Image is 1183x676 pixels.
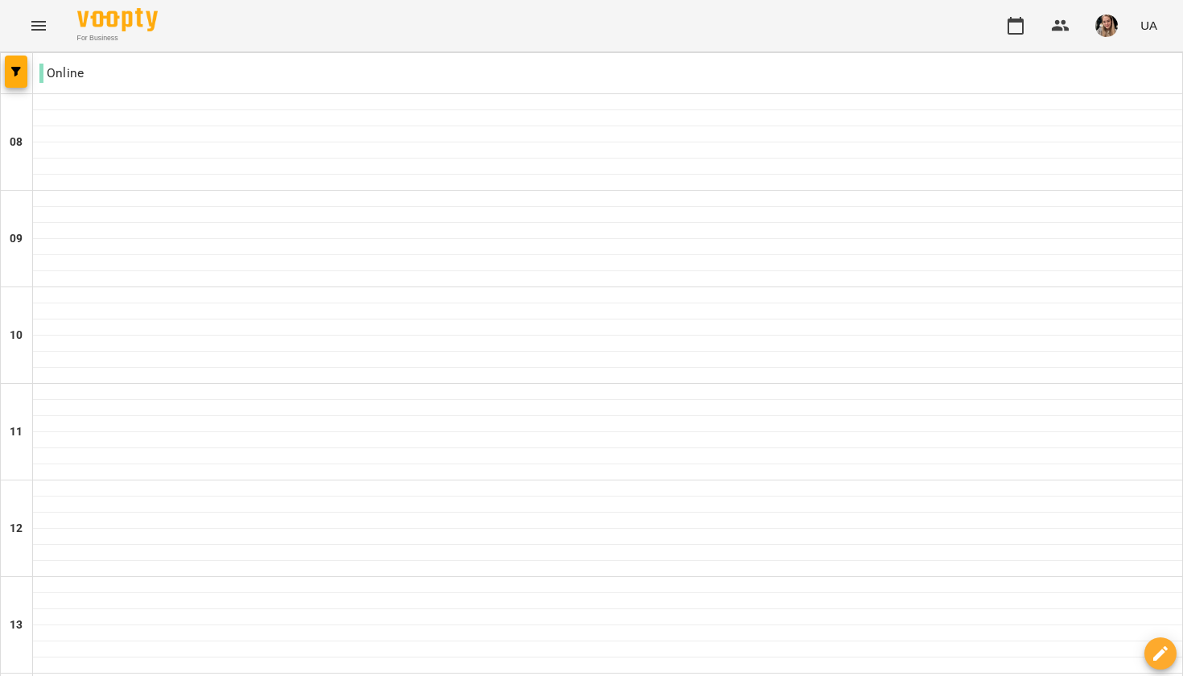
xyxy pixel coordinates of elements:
[10,616,23,634] h6: 13
[10,520,23,538] h6: 12
[39,64,84,83] p: Online
[1095,14,1118,37] img: ff1aba66b001ca05e46c699d6feb4350.jpg
[10,327,23,344] h6: 10
[1134,10,1164,40] button: UA
[10,230,23,248] h6: 09
[10,134,23,151] h6: 08
[10,423,23,441] h6: 11
[19,6,58,45] button: Menu
[77,33,158,43] span: For Business
[77,8,158,31] img: Voopty Logo
[1140,17,1157,34] span: UA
